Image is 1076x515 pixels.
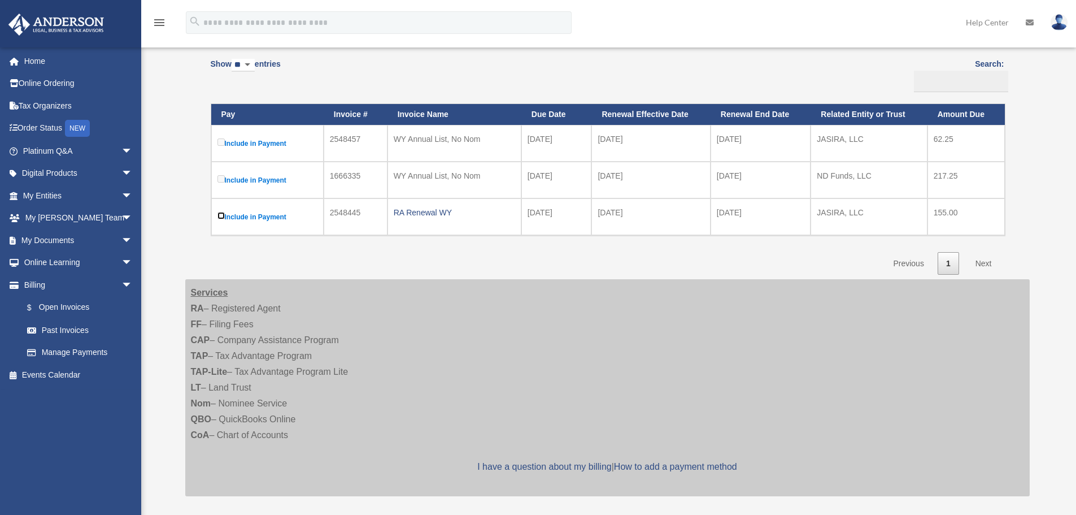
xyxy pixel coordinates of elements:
div: WY Annual List, No Nom [394,131,515,147]
a: Next [967,252,1000,275]
th: Related Entity or Trust: activate to sort column ascending [811,104,927,125]
span: arrow_drop_down [121,207,144,230]
label: Show entries [211,57,281,83]
a: Home [8,50,150,72]
td: [DATE] [591,162,710,198]
a: $Open Invoices [16,296,138,319]
strong: TAP-Lite [191,367,228,376]
td: [DATE] [591,198,710,235]
td: 2548457 [324,125,387,162]
a: Digital Productsarrow_drop_down [8,162,150,185]
th: Pay: activate to sort column descending [211,104,324,125]
th: Invoice #: activate to sort column ascending [324,104,387,125]
td: [DATE] [711,125,811,162]
a: My Entitiesarrow_drop_down [8,184,150,207]
a: My Documentsarrow_drop_down [8,229,150,252]
a: Events Calendar [8,363,150,386]
td: 1666335 [324,162,387,198]
td: 62.25 [927,125,1005,162]
span: arrow_drop_down [121,162,144,185]
td: 217.25 [927,162,1005,198]
label: Include in Payment [217,173,317,187]
td: [DATE] [521,198,592,235]
span: arrow_drop_down [121,274,144,297]
a: I have a question about my billing [477,462,611,471]
strong: Nom [191,399,211,408]
i: menu [153,16,166,29]
td: JASIRA, LLC [811,125,927,162]
input: Include in Payment [217,212,225,219]
div: WY Annual List, No Nom [394,168,515,184]
label: Include in Payment [217,210,317,224]
strong: Services [191,288,228,297]
div: – Registered Agent – Filing Fees – Company Assistance Program – Tax Advantage Program – Tax Advan... [185,279,1030,496]
strong: LT [191,383,201,392]
span: arrow_drop_down [121,184,144,207]
th: Renewal Effective Date: activate to sort column ascending [591,104,710,125]
div: RA Renewal WY [394,205,515,220]
strong: CAP [191,335,210,345]
i: search [189,15,201,28]
td: 155.00 [927,198,1005,235]
a: Previous [885,252,932,275]
a: Platinum Q&Aarrow_drop_down [8,140,150,162]
a: menu [153,20,166,29]
td: [DATE] [711,162,811,198]
a: Tax Organizers [8,94,150,117]
a: Manage Payments [16,341,144,364]
label: Include in Payment [217,136,317,150]
a: Online Ordering [8,72,150,95]
th: Invoice Name: activate to sort column ascending [387,104,521,125]
th: Due Date: activate to sort column ascending [521,104,592,125]
strong: RA [191,304,204,313]
a: 1 [938,252,959,275]
img: User Pic [1051,14,1068,31]
td: [DATE] [591,125,710,162]
select: Showentries [232,59,255,72]
strong: TAP [191,351,208,361]
a: Online Learningarrow_drop_down [8,252,150,274]
th: Renewal End Date: activate to sort column ascending [711,104,811,125]
td: ND Funds, LLC [811,162,927,198]
th: Amount Due: activate to sort column ascending [927,104,1005,125]
td: 2548445 [324,198,387,235]
label: Search: [910,57,1004,92]
a: My [PERSON_NAME] Teamarrow_drop_down [8,207,150,230]
td: [DATE] [521,125,592,162]
span: $ [33,301,39,315]
span: arrow_drop_down [121,140,144,163]
input: Search: [914,71,1008,92]
p: | [191,459,1024,475]
img: Anderson Advisors Platinum Portal [5,14,107,36]
a: Billingarrow_drop_down [8,274,144,296]
a: Order StatusNEW [8,117,150,140]
strong: QBO [191,414,211,424]
span: arrow_drop_down [121,252,144,275]
td: [DATE] [521,162,592,198]
a: How to add a payment method [614,462,737,471]
div: NEW [65,120,90,137]
strong: CoA [191,430,210,440]
a: Past Invoices [16,319,144,341]
td: [DATE] [711,198,811,235]
input: Include in Payment [217,139,225,146]
span: arrow_drop_down [121,229,144,252]
input: Include in Payment [217,175,225,183]
td: JASIRA, LLC [811,198,927,235]
strong: FF [191,319,202,329]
